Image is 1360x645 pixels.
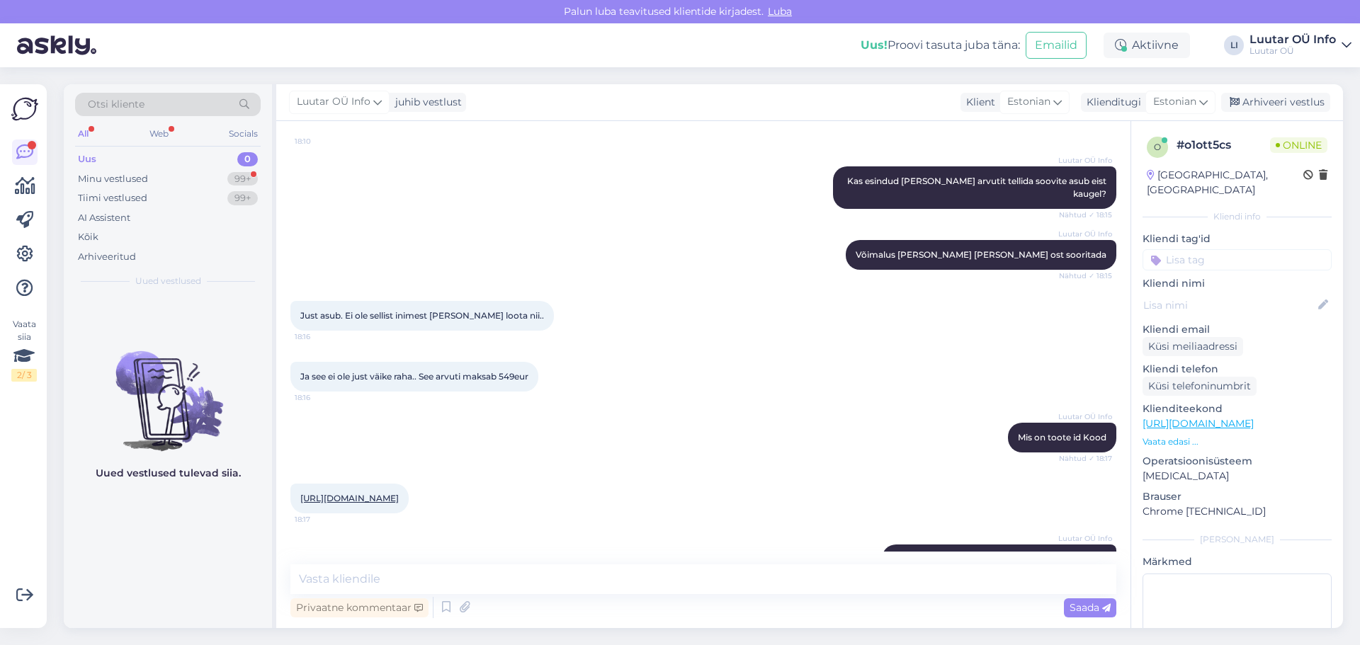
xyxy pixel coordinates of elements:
[300,371,528,382] span: Ja see ei ole just väike raha.. See arvuti maksab 549eur
[295,136,348,147] span: 18:10
[1154,142,1161,152] span: o
[1143,210,1332,223] div: Kliendi info
[78,211,130,225] div: AI Assistent
[11,369,37,382] div: 2 / 3
[1249,34,1351,57] a: Luutar OÜ InfoLuutar OÜ
[1104,33,1190,58] div: Aktiivne
[237,152,258,166] div: 0
[1143,276,1332,291] p: Kliendi nimi
[1143,249,1332,270] input: Lisa tag
[960,95,995,110] div: Klient
[861,37,1020,54] div: Proovi tasuta juba täna:
[64,326,272,453] img: No chats
[1070,601,1111,614] span: Saada
[1143,377,1257,396] div: Küsi telefoninumbrit
[1143,322,1332,337] p: Kliendi email
[227,172,258,186] div: 99+
[1058,229,1112,239] span: Luutar OÜ Info
[1249,34,1336,45] div: Luutar OÜ Info
[1143,362,1332,377] p: Kliendi telefon
[1059,270,1112,281] span: Nähtud ✓ 18:15
[78,152,96,166] div: Uus
[78,250,136,264] div: Arhiveeritud
[1081,95,1141,110] div: Klienditugi
[88,97,144,112] span: Otsi kliente
[1059,210,1112,220] span: Nähtud ✓ 18:15
[1058,411,1112,422] span: Luutar OÜ Info
[1026,32,1087,59] button: Emailid
[1059,453,1112,464] span: Nähtud ✓ 18:17
[1224,35,1244,55] div: LI
[227,191,258,205] div: 99+
[1058,155,1112,166] span: Luutar OÜ Info
[1143,533,1332,546] div: [PERSON_NAME]
[1270,137,1327,153] span: Online
[1143,489,1332,504] p: Brauser
[1143,297,1315,313] input: Lisa nimi
[1143,401,1332,416] p: Klienditeekond
[1153,94,1196,110] span: Estonian
[1249,45,1336,57] div: Luutar OÜ
[1143,469,1332,484] p: [MEDICAL_DATA]
[856,249,1106,260] span: Võimalus [PERSON_NAME] [PERSON_NAME] ost sooritada
[78,172,148,186] div: Minu vestlused
[861,38,888,52] b: Uus!
[1143,417,1254,430] a: [URL][DOMAIN_NAME]
[1007,94,1050,110] span: Estonian
[1058,533,1112,544] span: Luutar OÜ Info
[295,331,348,342] span: 18:16
[847,176,1109,199] span: Kas esindud [PERSON_NAME] arvutit tellida soovite asub eist kaugel?
[226,125,261,143] div: Socials
[1143,232,1332,246] p: Kliendi tag'id
[300,493,399,503] a: [URL][DOMAIN_NAME]
[290,598,429,617] div: Privaatne kommentaar
[764,5,796,18] span: Luba
[1143,337,1243,356] div: Küsi meiliaadressi
[135,275,201,287] span: Uued vestlused
[75,125,91,143] div: All
[1177,137,1270,154] div: # o1ott5cs
[1018,432,1106,443] span: Mis on toote id Kood
[295,514,348,525] span: 18:17
[1221,93,1330,112] div: Arhiveeri vestlus
[295,392,348,403] span: 18:16
[1147,168,1303,198] div: [GEOGRAPHIC_DATA], [GEOGRAPHIC_DATA]
[1143,435,1332,448] p: Vaata edasi ...
[78,191,147,205] div: Tiimi vestlused
[96,466,241,481] p: Uued vestlused tulevad siia.
[1143,504,1332,519] p: Chrome [TECHNICAL_ID]
[78,230,98,244] div: Kõik
[390,95,462,110] div: juhib vestlust
[297,94,370,110] span: Luutar OÜ Info
[147,125,171,143] div: Web
[11,318,37,382] div: Vaata siia
[1143,554,1332,569] p: Märkmed
[300,310,544,321] span: Just asub. Ei ole sellist inimest [PERSON_NAME] loota nii..
[11,96,38,122] img: Askly Logo
[1143,454,1332,469] p: Operatsioonisüsteem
